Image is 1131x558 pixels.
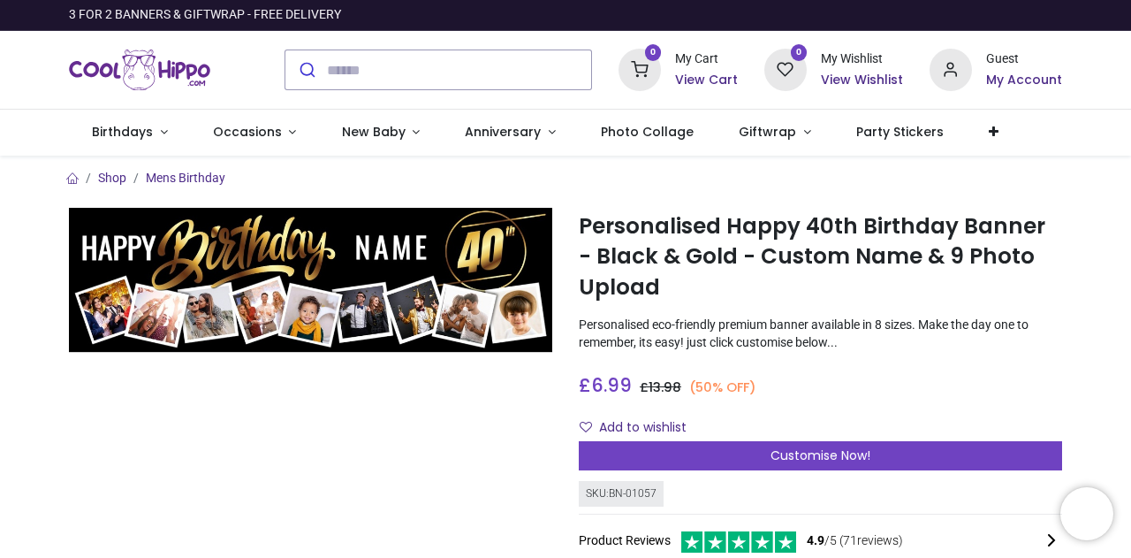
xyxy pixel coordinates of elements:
span: 13.98 [649,378,681,396]
span: Anniversary [465,123,541,141]
div: SKU: BN-01057 [579,481,664,507]
iframe: Brevo live chat [1060,487,1113,540]
h1: Personalised Happy 40th Birthday Banner - Black & Gold - Custom Name & 9 Photo Upload [579,211,1062,302]
a: Mens Birthday [146,171,225,185]
button: Submit [285,50,327,89]
span: Birthdays [92,123,153,141]
span: Occasions [213,123,282,141]
span: 4.9 [807,533,824,547]
span: Party Stickers [856,123,944,141]
span: New Baby [342,123,406,141]
a: Giftwrap [717,110,834,156]
span: £ [579,372,632,398]
a: My Account [986,72,1062,89]
a: Occasions [190,110,319,156]
span: /5 ( 71 reviews) [807,532,903,550]
span: Photo Collage [601,123,694,141]
div: My Cart [675,50,738,68]
sup: 0 [645,44,662,61]
button: Add to wishlistAdd to wishlist [579,413,702,443]
i: Add to wishlist [580,421,592,433]
iframe: Customer reviews powered by Trustpilot [691,6,1062,24]
a: View Wishlist [821,72,903,89]
span: Giftwrap [739,123,796,141]
span: 6.99 [591,372,632,398]
img: Cool Hippo [69,45,210,95]
a: Anniversary [443,110,579,156]
a: View Cart [675,72,738,89]
a: Logo of Cool Hippo [69,45,210,95]
img: Personalised Happy 40th Birthday Banner - Black & Gold - Custom Name & 9 Photo Upload [69,208,552,353]
p: Personalised eco-friendly premium banner available in 8 sizes. Make the day one to remember, its ... [579,317,1062,351]
div: My Wishlist [821,50,903,68]
span: £ [640,378,681,396]
div: Guest [986,50,1062,68]
a: 0 [764,62,807,76]
a: 0 [619,62,661,76]
a: Birthdays [69,110,190,156]
small: (50% OFF) [689,378,756,397]
a: Shop [98,171,126,185]
a: New Baby [319,110,443,156]
sup: 0 [791,44,808,61]
span: Customise Now! [770,447,870,464]
div: 3 FOR 2 BANNERS & GIFTWRAP - FREE DELIVERY [69,6,341,24]
div: Product Reviews [579,529,1062,553]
